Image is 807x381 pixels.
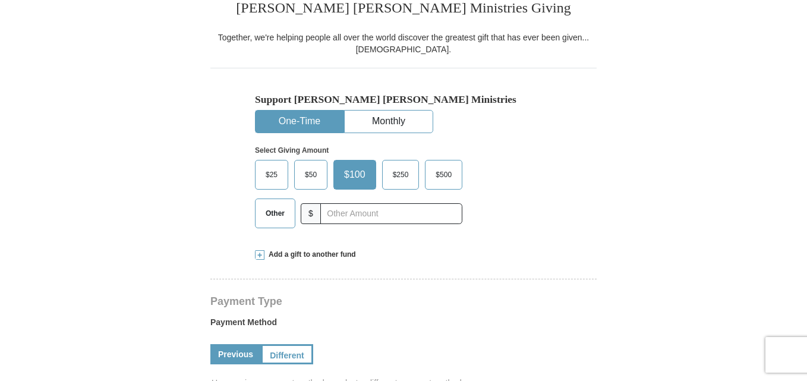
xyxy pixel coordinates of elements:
a: Previous [210,344,261,364]
label: Payment Method [210,316,597,334]
h4: Payment Type [210,297,597,306]
h5: Support [PERSON_NAME] [PERSON_NAME] Ministries [255,93,552,106]
span: $25 [260,166,283,184]
strong: Select Giving Amount [255,146,329,155]
button: One-Time [256,111,343,133]
span: $500 [430,166,458,184]
span: $100 [338,166,371,184]
span: Add a gift to another fund [264,250,356,260]
span: $250 [387,166,415,184]
button: Monthly [345,111,433,133]
span: Other [260,204,291,222]
a: Different [261,344,313,364]
span: $ [301,203,321,224]
div: Together, we're helping people all over the world discover the greatest gift that has ever been g... [210,32,597,55]
span: $50 [299,166,323,184]
input: Other Amount [320,203,462,224]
